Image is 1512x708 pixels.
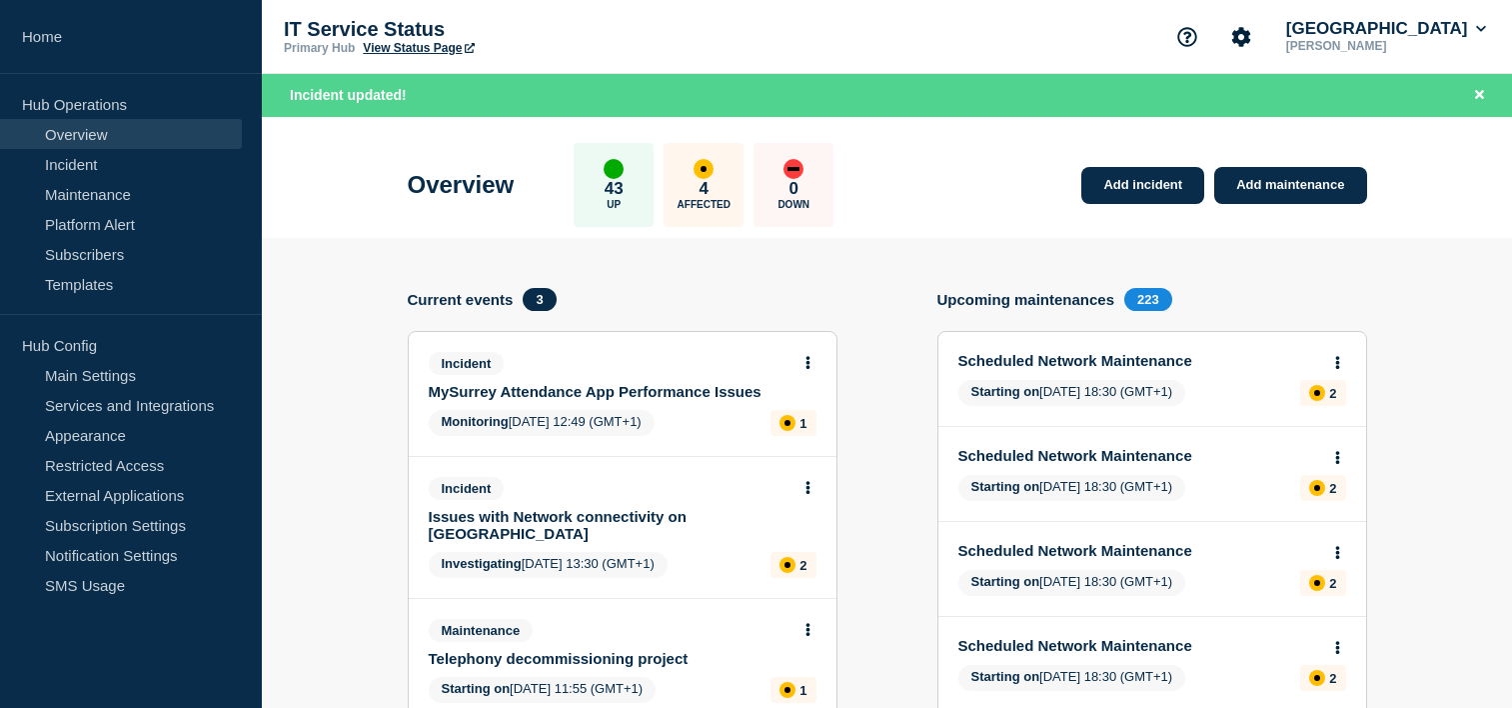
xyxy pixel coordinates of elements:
[678,199,731,210] p: Affected
[607,199,621,210] p: Up
[799,558,806,573] p: 2
[958,570,1186,596] span: [DATE] 18:30 (GMT+1)
[779,557,795,573] div: affected
[958,447,1319,464] a: Scheduled Network Maintenance
[408,291,514,308] h4: Current events
[429,383,789,400] a: MySurrey Attendance App Performance Issues
[1329,576,1336,591] p: 2
[1081,167,1204,204] a: Add incident
[1282,19,1490,39] button: [GEOGRAPHIC_DATA]
[1309,480,1325,496] div: affected
[408,171,515,199] h1: Overview
[700,179,709,199] p: 4
[1214,167,1366,204] a: Add maintenance
[799,416,806,431] p: 1
[523,288,556,311] span: 3
[779,415,795,431] div: affected
[284,18,684,41] p: IT Service Status
[605,179,624,199] p: 43
[971,479,1040,494] span: Starting on
[429,677,657,703] span: [DATE] 11:55 (GMT+1)
[1309,670,1325,686] div: affected
[429,410,655,436] span: [DATE] 12:49 (GMT+1)
[442,556,522,571] span: Investigating
[1124,288,1172,311] span: 223
[694,159,714,179] div: affected
[290,87,407,103] span: Incident updated!
[971,384,1040,399] span: Starting on
[799,683,806,698] p: 1
[429,477,505,500] span: Incident
[958,665,1186,691] span: [DATE] 18:30 (GMT+1)
[1329,481,1336,496] p: 2
[1467,84,1492,107] button: Close banner
[284,41,355,55] p: Primary Hub
[958,542,1319,559] a: Scheduled Network Maintenance
[1309,385,1325,401] div: affected
[789,179,798,199] p: 0
[783,159,803,179] div: down
[1166,16,1208,58] button: Support
[779,682,795,698] div: affected
[958,637,1319,654] a: Scheduled Network Maintenance
[429,552,668,578] span: [DATE] 13:30 (GMT+1)
[429,619,534,642] span: Maintenance
[971,574,1040,589] span: Starting on
[429,352,505,375] span: Incident
[937,291,1115,308] h4: Upcoming maintenances
[1282,39,1490,53] p: [PERSON_NAME]
[1329,671,1336,686] p: 2
[429,650,789,667] a: Telephony decommissioning project
[429,508,789,542] a: Issues with Network connectivity on [GEOGRAPHIC_DATA]
[363,41,474,55] a: View Status Page
[442,414,509,429] span: Monitoring
[958,380,1186,406] span: [DATE] 18:30 (GMT+1)
[1329,386,1336,401] p: 2
[1309,575,1325,591] div: affected
[442,681,511,696] span: Starting on
[1220,16,1262,58] button: Account settings
[777,199,809,210] p: Down
[604,159,624,179] div: up
[971,669,1040,684] span: Starting on
[958,475,1186,501] span: [DATE] 18:30 (GMT+1)
[958,352,1319,369] a: Scheduled Network Maintenance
